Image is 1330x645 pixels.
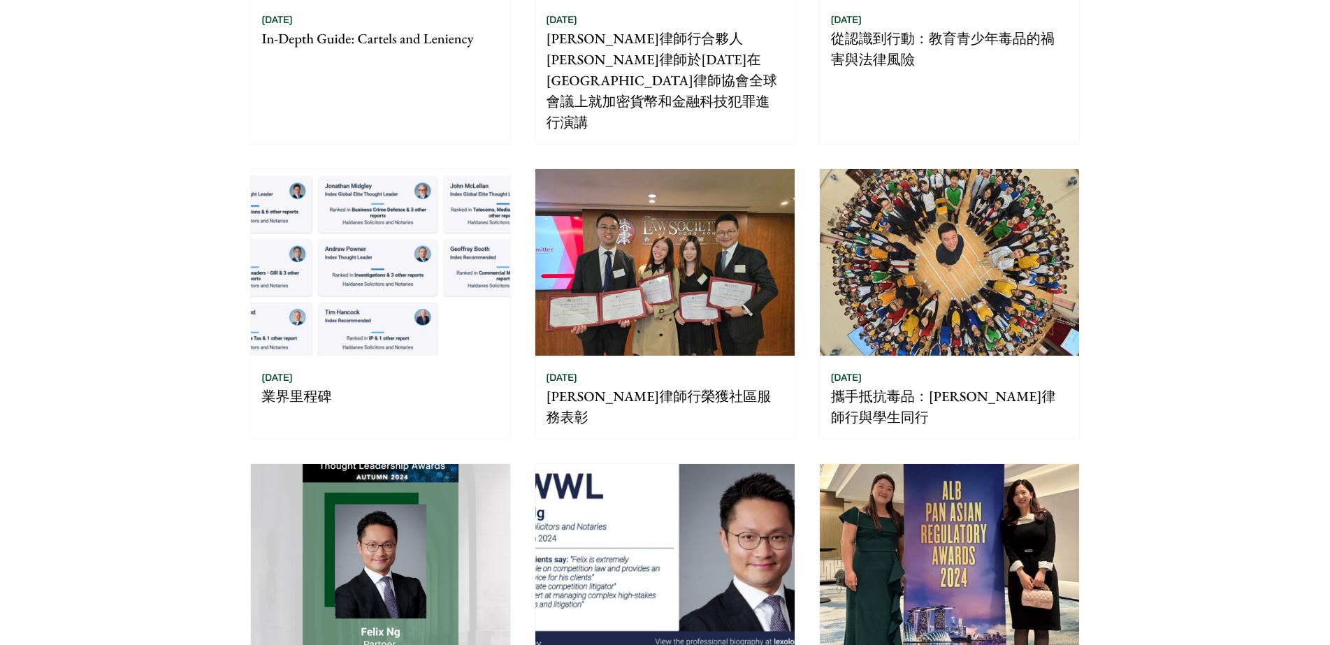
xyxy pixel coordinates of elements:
p: 攜手抵抗毒品：[PERSON_NAME]律師行與學生同行 [831,386,1068,428]
time: [DATE] [262,13,293,26]
a: [DATE] 業界里程碑 [250,168,511,440]
p: In-Depth Guide: Cartels and Leniency [262,28,499,49]
a: [DATE] 攜手抵抗毒品：[PERSON_NAME]律師行與學生同行 [819,168,1080,440]
a: [DATE] [PERSON_NAME]律師行榮獲社區服務表彰 [535,168,795,440]
time: [DATE] [547,371,577,384]
time: [DATE] [831,13,862,26]
time: [DATE] [547,13,577,26]
time: [DATE] [262,371,293,384]
p: [PERSON_NAME]律師行合夥人[PERSON_NAME]律師於[DATE]在[GEOGRAPHIC_DATA]律師協會全球會議上就加密貨幣和金融科技犯罪進行演講 [547,28,783,133]
p: [PERSON_NAME]律師行榮獲社區服務表彰 [547,386,783,428]
time: [DATE] [831,371,862,384]
p: 從認識到行動：教育青少年毒品的禍害與法律風險 [831,28,1068,70]
p: 業界里程碑 [262,386,499,407]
